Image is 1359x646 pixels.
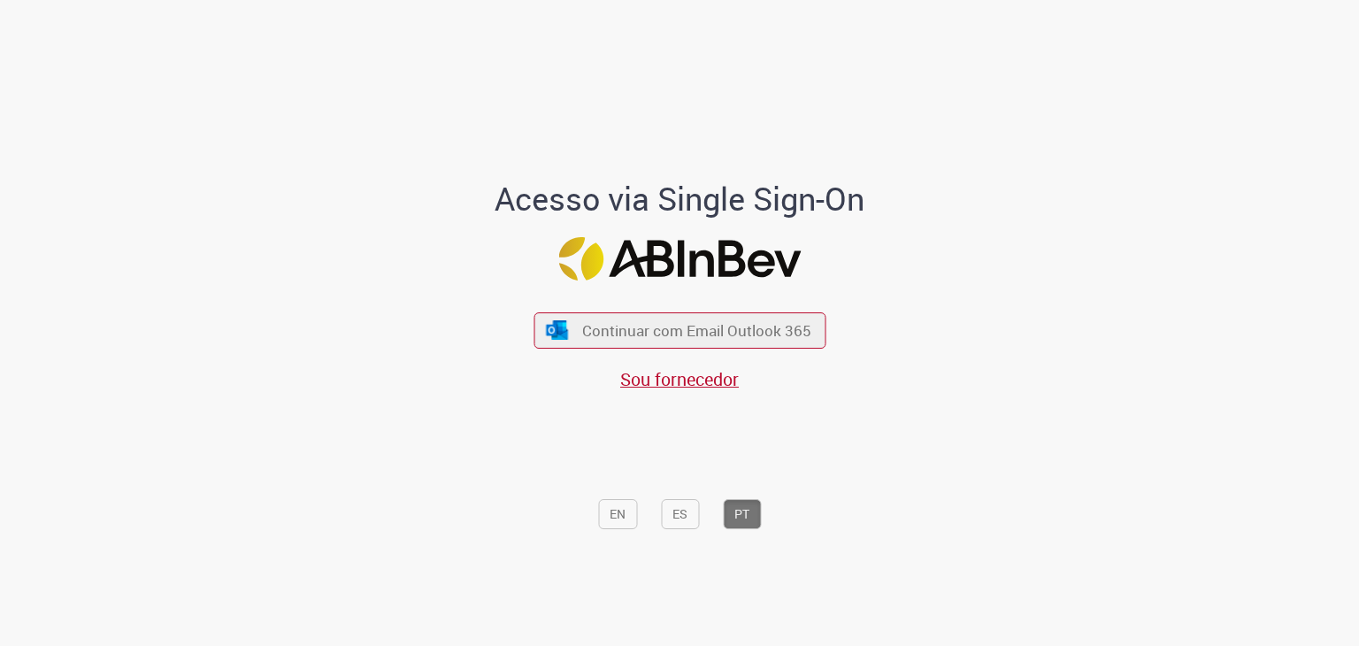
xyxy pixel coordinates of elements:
[661,499,699,529] button: ES
[620,367,739,391] a: Sou fornecedor
[723,499,761,529] button: PT
[598,499,637,529] button: EN
[434,181,925,217] h1: Acesso via Single Sign-On
[534,312,825,349] button: ícone Azure/Microsoft 360 Continuar com Email Outlook 365
[582,320,811,341] span: Continuar com Email Outlook 365
[545,321,570,340] img: ícone Azure/Microsoft 360
[558,237,801,281] img: Logo ABInBev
